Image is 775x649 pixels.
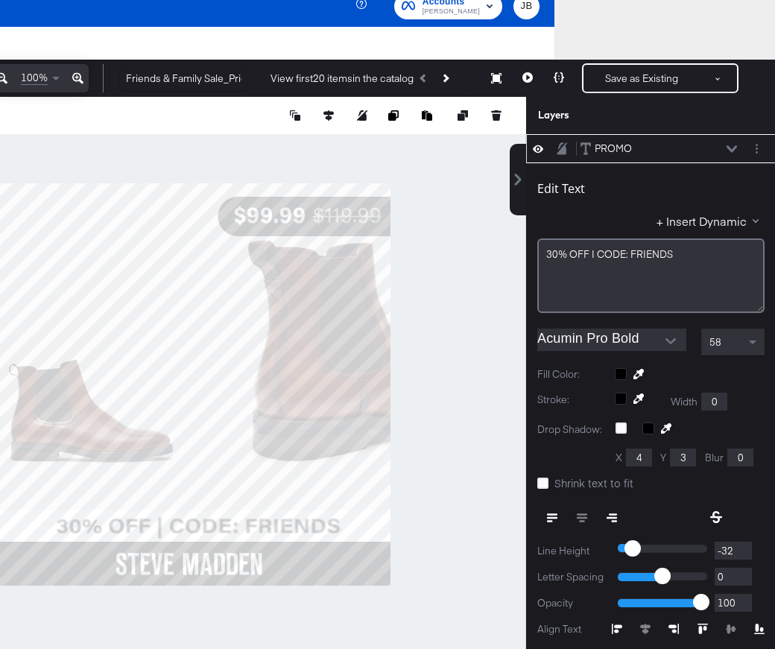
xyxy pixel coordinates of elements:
label: X [616,451,622,465]
button: + Insert Dynamic [657,213,765,229]
label: Align Text [537,622,612,636]
label: Letter Spacing [537,570,607,584]
button: Paste image [422,108,437,123]
button: Layer Options [749,141,765,156]
button: Copy image [388,108,403,123]
button: Open [659,330,682,352]
span: [PERSON_NAME] [423,6,480,18]
svg: Copy image [388,110,399,121]
svg: Paste image [422,110,432,121]
label: Blur [705,451,724,465]
span: 100% [21,71,48,85]
button: Save as Existing [583,65,700,92]
div: Layers [538,108,690,122]
div: View first 20 items in the catalog [271,72,414,86]
label: Stroke: [537,393,604,411]
div: Edit Text [537,181,585,196]
span: 58 [709,335,721,349]
span: Shrink text to fit [554,475,633,490]
span: 30% OFF | CODE: FRIENDS [546,247,673,261]
button: Next Product [434,65,455,92]
button: PROMO [580,141,633,156]
label: Line Height [537,544,607,558]
label: Y [660,451,666,465]
label: Fill Color: [537,367,604,382]
label: Width [671,395,697,409]
label: Drop Shadow: [537,422,604,437]
div: PROMO [595,142,632,156]
label: Opacity [537,596,607,610]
